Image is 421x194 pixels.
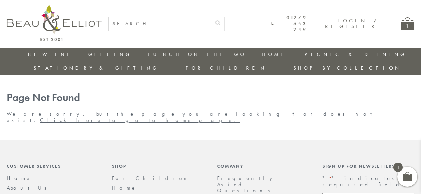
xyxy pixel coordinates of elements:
[186,65,266,71] a: For Children
[34,65,159,71] a: Stationery & Gifting
[7,92,414,104] h1: Page Not Found
[7,5,102,41] img: logo
[322,163,414,169] div: Sign up for newsletters
[7,175,31,182] a: Home
[322,175,414,188] p: " " indicates required fields
[293,65,401,71] a: Shop by collection
[217,175,276,194] a: Frequently Asked Questions
[88,51,132,58] a: Gifting
[40,117,240,124] a: Click here to go to home page.
[112,163,204,169] div: Shop
[393,163,403,172] span: 1
[148,51,246,58] a: Lunch On The Go
[112,184,137,191] a: Home
[7,184,51,191] a: About Us
[401,17,414,30] a: 1
[325,17,377,30] a: Login / Register
[109,17,211,31] input: SEARCH
[7,163,99,169] div: Customer Services
[28,51,73,58] a: New in!
[112,175,192,182] a: For Children
[271,15,308,32] a: 01279 653 249
[262,51,289,58] a: Home
[304,51,406,58] a: Picnic & Dining
[217,163,309,169] div: Company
